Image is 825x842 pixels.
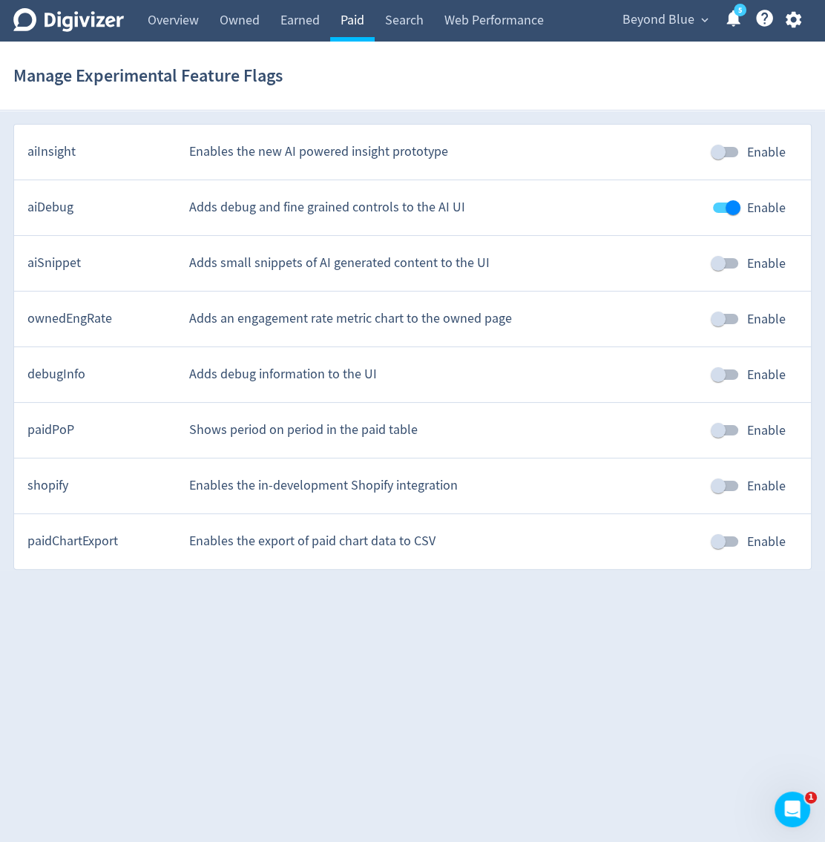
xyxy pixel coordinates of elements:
[189,532,699,550] div: Enables the export of paid chart data to CSV
[27,198,176,217] div: aiDebug
[189,365,699,384] div: Adds debug information to the UI
[747,532,786,552] span: Enable
[189,309,699,328] div: Adds an engagement rate metric chart to the owned page
[747,198,786,218] span: Enable
[27,254,176,272] div: aiSnippet
[775,792,810,827] iframe: Intercom live chat
[27,142,176,161] div: aiInsight
[617,8,712,32] button: Beyond Blue
[27,476,176,495] div: shopify
[805,792,817,803] span: 1
[27,309,176,328] div: ownedEngRate
[747,309,786,329] span: Enable
[27,365,176,384] div: debugInfo
[13,52,283,99] h1: Manage Experimental Feature Flags
[747,421,786,441] span: Enable
[747,476,786,496] span: Enable
[27,421,176,439] div: paidPoP
[189,142,699,161] div: Enables the new AI powered insight prototype
[27,532,176,550] div: paidChartExport
[698,13,711,27] span: expand_more
[747,365,786,385] span: Enable
[189,198,699,217] div: Adds debug and fine grained controls to the AI UI
[189,421,699,439] div: Shows period on period in the paid table
[738,5,742,16] text: 5
[747,254,786,274] span: Enable
[189,254,699,272] div: Adds small snippets of AI generated content to the UI
[734,4,746,16] a: 5
[189,476,699,495] div: Enables the in-development Shopify integration
[747,142,786,162] span: Enable
[622,8,694,32] span: Beyond Blue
